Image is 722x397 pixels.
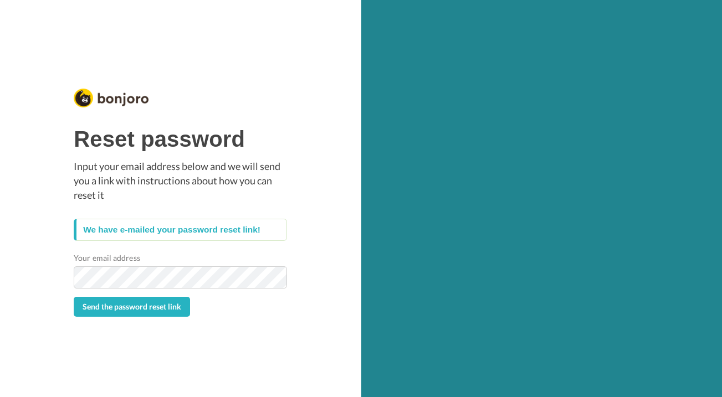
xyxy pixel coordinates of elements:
[74,219,287,241] div: We have e-mailed your password reset link!
[83,302,181,311] span: Send the password reset link
[74,159,287,202] p: Input your email address below and we will send you a link with instructions about how you can re...
[74,297,190,317] button: Send the password reset link
[74,127,287,151] h1: Reset password
[74,252,140,264] label: Your email address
